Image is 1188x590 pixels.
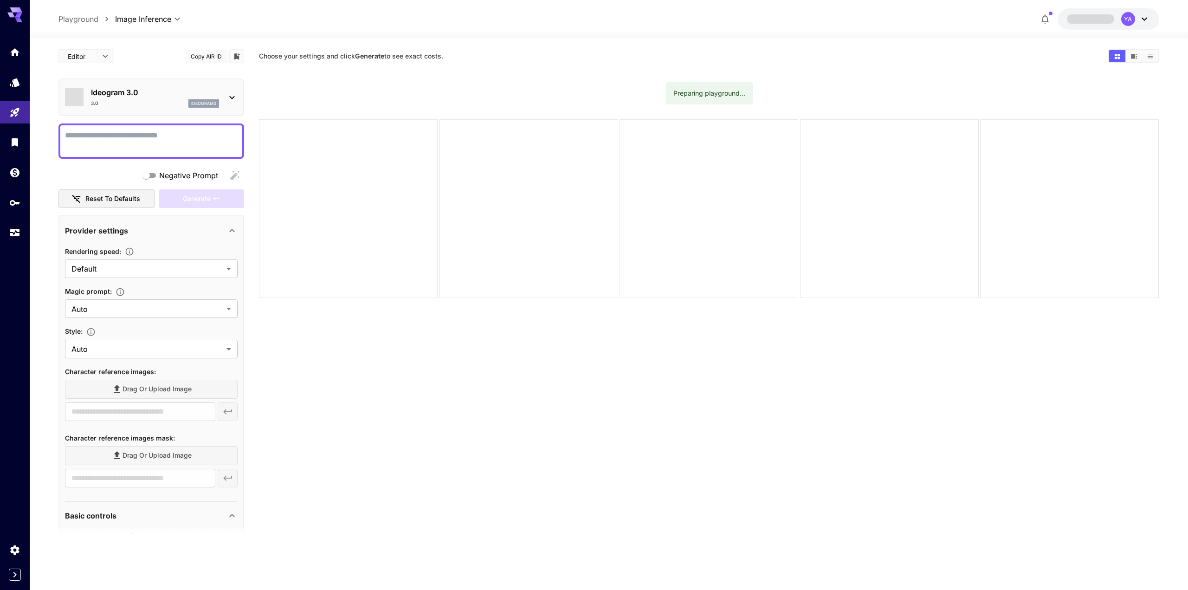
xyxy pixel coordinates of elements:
div: Models [9,77,20,88]
button: Show images in list view [1142,50,1158,62]
p: ideogram3 [191,100,216,107]
span: Image Inference [115,13,171,25]
div: YA [1121,12,1135,26]
p: Provider settings [65,225,128,236]
nav: breadcrumb [58,13,115,25]
button: Show images in grid view [1109,50,1125,62]
span: Character reference images : [65,368,156,376]
p: Basic controls [65,510,116,521]
div: Provider settings [65,220,238,242]
div: Basic controls [65,505,238,527]
div: Ideogram 3.03.0ideogram3 [65,83,238,111]
span: Character reference images mask : [65,434,175,442]
div: Home [9,46,20,58]
div: Show images in grid viewShow images in video viewShow images in list view [1108,49,1159,63]
button: Show images in video view [1126,50,1142,62]
span: Magic prompt : [65,287,112,295]
a: Playground [58,13,98,25]
span: Rendering speed : [65,247,121,255]
button: Expand sidebar [9,569,21,581]
button: Reset to defaults [58,189,155,208]
p: 3.0 [91,100,98,107]
span: Default [71,263,223,274]
button: Copy AIR ID [186,50,227,63]
div: Library [9,136,20,148]
div: Settings [9,544,20,556]
span: Style : [65,327,83,335]
div: API Keys [9,197,20,208]
div: Usage [9,227,20,239]
span: Negative Prompt [159,170,218,181]
div: Playground [9,107,20,118]
span: Auto [71,344,223,355]
span: Choose your settings and click to see exact costs. [259,52,443,60]
span: Editor [68,52,97,61]
p: Ideogram 3.0 [91,87,219,98]
button: Add to library [232,51,241,62]
span: Auto [71,304,223,315]
button: YA [1058,8,1159,30]
div: Wallet [9,167,20,178]
div: Preparing playground... [673,85,745,102]
b: Generate [355,52,384,60]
